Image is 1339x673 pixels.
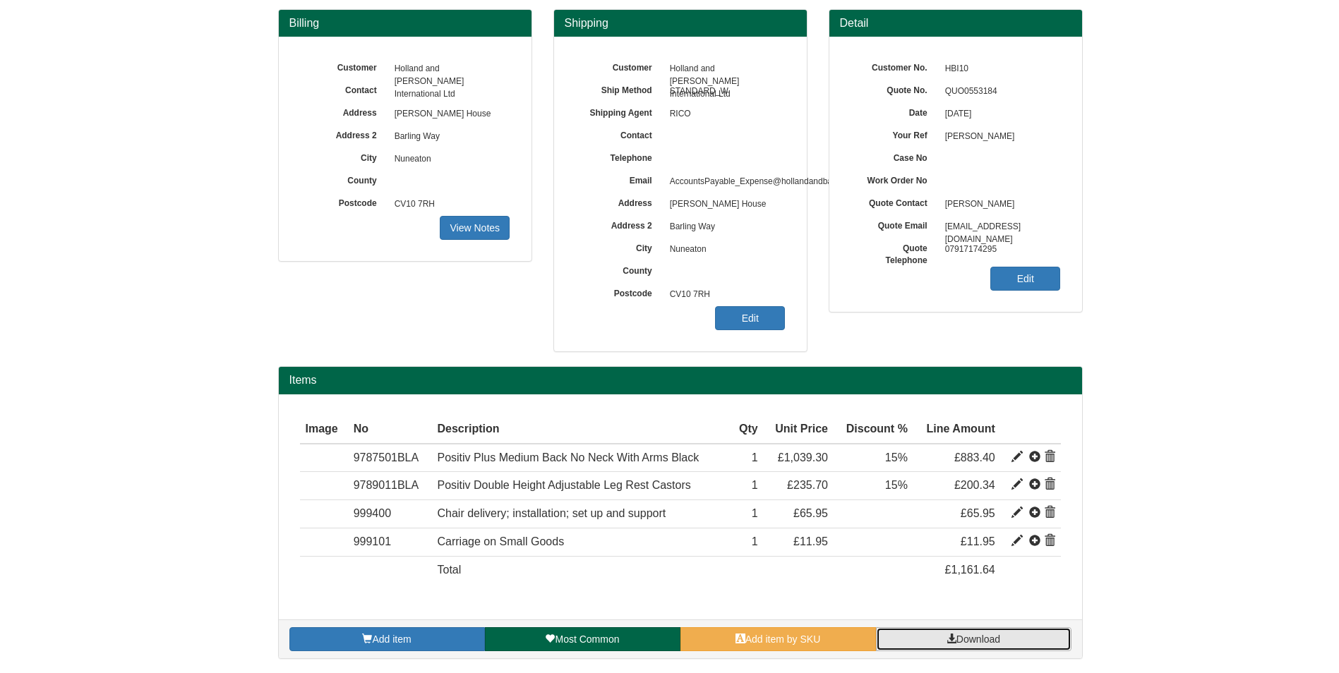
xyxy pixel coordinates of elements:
[945,564,995,576] span: £1,161.64
[793,535,828,547] span: £11.95
[764,416,834,444] th: Unit Price
[437,479,690,491] span: Positiv Double Height Adjustable Leg Rest Castors
[575,216,663,232] label: Address 2
[885,451,908,463] span: 15%
[938,193,1061,216] span: [PERSON_NAME]
[663,284,786,306] span: CV10 7RH
[388,148,510,171] span: Nuneaton
[745,633,821,645] span: Add item by SKU
[938,103,1061,126] span: [DATE]
[575,238,663,255] label: City
[834,416,913,444] th: Discount %
[300,148,388,164] label: City
[348,528,432,557] td: 999101
[793,507,828,519] span: £65.95
[752,479,758,491] span: 1
[663,103,786,126] span: RICO
[575,193,663,210] label: Address
[437,451,699,463] span: Positiv Plus Medium Back No Neck With Arms Black
[289,17,521,30] h3: Billing
[954,451,995,463] span: £883.40
[851,148,938,164] label: Case No
[388,58,510,80] span: Holland and [PERSON_NAME] International Ltd
[663,58,786,80] span: Holland and [PERSON_NAME] International Ltd
[731,416,764,444] th: Qty
[715,306,785,330] a: Edit
[885,479,908,491] span: 15%
[300,416,348,444] th: Image
[575,148,663,164] label: Telephone
[840,17,1071,30] h3: Detail
[851,216,938,232] label: Quote Email
[876,627,1071,651] a: Download
[851,193,938,210] label: Quote Contact
[913,416,1001,444] th: Line Amount
[348,500,432,528] td: 999400
[348,416,432,444] th: No
[663,80,786,103] span: STANDARD_W
[851,171,938,187] label: Work Order No
[938,58,1061,80] span: HBI10
[663,193,786,216] span: [PERSON_NAME] House
[851,58,938,74] label: Customer No.
[575,80,663,97] label: Ship Method
[565,17,796,30] h3: Shipping
[431,416,730,444] th: Description
[663,238,786,261] span: Nuneaton
[388,126,510,148] span: Barling Way
[663,216,786,238] span: Barling Way
[348,444,432,472] td: 9787501BLA
[300,171,388,187] label: County
[289,374,1071,387] h2: Items
[575,103,663,119] label: Shipping Agent
[990,267,1060,291] a: Edit
[778,451,828,463] span: £1,039.30
[938,126,1061,148] span: [PERSON_NAME]
[440,216,510,240] a: View Notes
[300,80,388,97] label: Contact
[961,535,995,547] span: £11.95
[555,633,619,645] span: Most Common
[348,472,432,500] td: 9789011BLA
[938,80,1061,103] span: QUO0553184
[437,507,666,519] span: Chair delivery; installation; set up and support
[575,171,663,187] label: Email
[961,507,995,519] span: £65.95
[575,126,663,142] label: Contact
[300,126,388,142] label: Address 2
[851,238,938,267] label: Quote Telephone
[575,284,663,300] label: Postcode
[300,193,388,210] label: Postcode
[851,80,938,97] label: Quote No.
[787,479,828,491] span: £235.70
[956,633,1000,645] span: Download
[388,193,510,216] span: CV10 7RH
[752,507,758,519] span: 1
[938,238,1061,261] span: 07917174295
[851,126,938,142] label: Your Ref
[851,103,938,119] label: Date
[300,58,388,74] label: Customer
[372,633,411,645] span: Add item
[938,216,1061,238] span: [EMAIL_ADDRESS][DOMAIN_NAME]
[663,171,786,193] span: AccountsPayable_Expense@hollandandbarret
[437,535,564,547] span: Carriage on Small Goods
[575,261,663,277] label: County
[752,451,758,463] span: 1
[300,103,388,119] label: Address
[954,479,995,491] span: £200.34
[388,103,510,126] span: [PERSON_NAME] House
[431,557,730,584] td: Total
[752,535,758,547] span: 1
[575,58,663,74] label: Customer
